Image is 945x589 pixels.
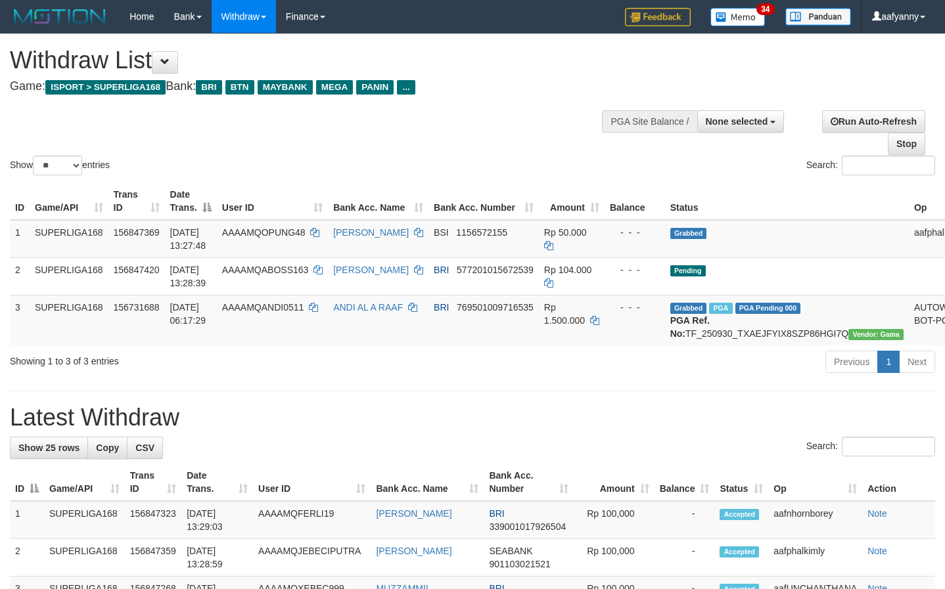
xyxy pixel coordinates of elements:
th: Bank Acc. Number: activate to sort column ascending [484,464,574,501]
span: BRI [434,302,449,313]
td: SUPERLIGA168 [44,501,125,539]
span: 156847420 [114,265,160,275]
td: SUPERLIGA168 [44,539,125,577]
span: Marked by aafromsomean [709,303,732,314]
span: BRI [196,80,221,95]
span: MEGA [316,80,354,95]
span: Vendor URL: https://trx31.1velocity.biz [848,329,904,340]
td: [DATE] 13:28:59 [181,539,253,577]
td: 156847359 [125,539,182,577]
span: PGA Pending [735,303,801,314]
span: Pending [670,265,706,276]
span: Copy 769501009716535 to clipboard [457,302,534,313]
th: Op: activate to sort column ascending [768,464,862,501]
span: AAAAMQANDI0511 [222,302,304,313]
span: Copy 1156572155 to clipboard [456,227,507,238]
span: 156847369 [114,227,160,238]
th: Bank Acc. Name: activate to sort column ascending [328,183,428,220]
a: [PERSON_NAME] [333,265,409,275]
a: Previous [825,351,878,373]
span: AAAAMQOPUNG48 [222,227,306,238]
h1: Latest Withdraw [10,404,935,431]
div: - - - [610,226,660,239]
td: 156847323 [125,501,182,539]
span: [DATE] 13:28:39 [170,265,206,288]
div: - - - [610,301,660,314]
a: Note [867,508,887,519]
h1: Withdraw List [10,47,617,74]
td: 3 [10,295,30,345]
td: SUPERLIGA168 [30,257,108,295]
td: 1 [10,220,30,258]
span: Show 25 rows [18,443,80,453]
a: Note [867,546,887,556]
span: BRI [489,508,504,519]
th: Date Trans.: activate to sort column descending [165,183,217,220]
span: Copy 339001017926504 to clipboard [489,521,566,532]
a: CSV [127,437,163,459]
span: 34 [756,3,774,15]
span: Grabbed [670,303,707,314]
td: AAAAMQJEBECIPUTRA [253,539,371,577]
span: Rp 50.000 [544,227,587,238]
input: Search: [842,437,935,456]
a: Stop [888,133,925,155]
td: - [655,501,715,539]
td: Rp 100,000 [574,501,654,539]
label: Show entries [10,156,110,175]
select: Showentries [33,156,82,175]
span: SEABANK [489,546,532,556]
span: 156731688 [114,302,160,313]
span: Accepted [720,546,759,557]
span: None selected [706,116,768,127]
a: Run Auto-Refresh [822,110,925,133]
a: [PERSON_NAME] [333,227,409,238]
span: ... [397,80,415,95]
button: None selected [697,110,785,133]
td: TF_250930_TXAEJFYIX8SZP86HGI7Q [665,295,909,345]
th: Trans ID: activate to sort column ascending [108,183,165,220]
td: 1 [10,501,44,539]
th: Game/API: activate to sort column ascending [30,183,108,220]
th: Trans ID: activate to sort column ascending [125,464,182,501]
a: [PERSON_NAME] [376,508,451,519]
span: CSV [135,443,154,453]
a: ANDI AL A RAAF [333,302,403,313]
span: AAAAMQABOSS163 [222,265,309,275]
b: PGA Ref. No: [670,315,710,339]
td: AAAAMQFERLI19 [253,501,371,539]
label: Search: [806,437,935,456]
span: Copy [96,443,119,453]
img: Button%20Memo.svg [710,8,766,26]
div: - - - [610,263,660,276]
td: [DATE] 13:29:03 [181,501,253,539]
h4: Game: Bank: [10,80,617,93]
span: [DATE] 06:17:29 [170,302,206,326]
td: SUPERLIGA168 [30,295,108,345]
td: SUPERLIGA168 [30,220,108,258]
a: 1 [877,351,900,373]
span: BTN [225,80,254,95]
th: Amount: activate to sort column ascending [539,183,605,220]
input: Search: [842,156,935,175]
img: panduan.png [785,8,851,26]
div: PGA Site Balance / [602,110,697,133]
th: Game/API: activate to sort column ascending [44,464,125,501]
th: User ID: activate to sort column ascending [253,464,371,501]
span: Copy 901103021521 to clipboard [489,559,550,569]
img: MOTION_logo.png [10,7,110,26]
span: PANIN [356,80,394,95]
td: 2 [10,539,44,577]
span: Rp 1.500.000 [544,302,585,326]
a: [PERSON_NAME] [376,546,451,556]
a: Show 25 rows [10,437,88,459]
span: BSI [434,227,449,238]
label: Search: [806,156,935,175]
span: ISPORT > SUPERLIGA168 [45,80,166,95]
th: Balance [605,183,665,220]
span: [DATE] 13:27:48 [170,227,206,251]
td: - [655,539,715,577]
th: Date Trans.: activate to sort column ascending [181,464,253,501]
span: Copy 577201015672539 to clipboard [457,265,534,275]
th: Balance: activate to sort column ascending [655,464,715,501]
